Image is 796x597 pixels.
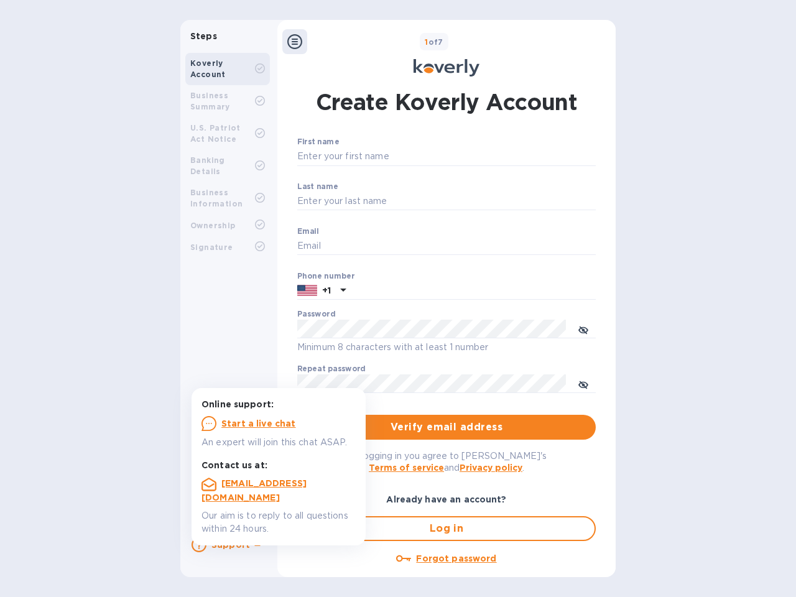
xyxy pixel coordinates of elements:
[297,284,317,297] img: US
[416,553,496,563] u: Forgot password
[322,284,331,297] p: +1
[211,540,250,550] b: Support
[308,521,585,536] span: Log in
[190,58,226,79] b: Koverly Account
[190,123,241,144] b: U.S. Patriot Act Notice
[297,311,335,318] label: Password
[221,419,296,428] u: Start a live chat
[347,451,547,473] span: By logging in you agree to [PERSON_NAME]'s and .
[307,420,586,435] span: Verify email address
[297,228,319,235] label: Email
[297,340,596,354] p: Minimum 8 characters with at least 1 number
[297,516,596,541] button: Log in
[190,155,225,176] b: Banking Details
[190,188,243,208] b: Business Information
[297,183,338,190] label: Last name
[297,415,596,440] button: Verify email address
[201,509,356,535] p: Our aim is to reply to all questions within 24 hours.
[297,192,596,211] input: Enter your last name
[369,463,444,473] a: Terms of service
[571,371,596,396] button: toggle password visibility
[190,221,236,230] b: Ownership
[316,86,578,118] h1: Create Koverly Account
[460,463,522,473] a: Privacy policy
[297,272,354,280] label: Phone number
[190,31,217,41] b: Steps
[201,399,274,409] b: Online support:
[297,139,339,146] label: First name
[201,460,267,470] b: Contact us at:
[297,366,366,373] label: Repeat password
[201,436,356,449] p: An expert will join this chat ASAP.
[425,37,443,47] b: of 7
[297,237,596,256] input: Email
[190,91,230,111] b: Business Summary
[297,147,596,166] input: Enter your first name
[386,494,506,504] b: Already have an account?
[201,478,307,502] a: [EMAIL_ADDRESS][DOMAIN_NAME]
[571,317,596,341] button: toggle password visibility
[425,37,428,47] span: 1
[190,243,233,252] b: Signature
